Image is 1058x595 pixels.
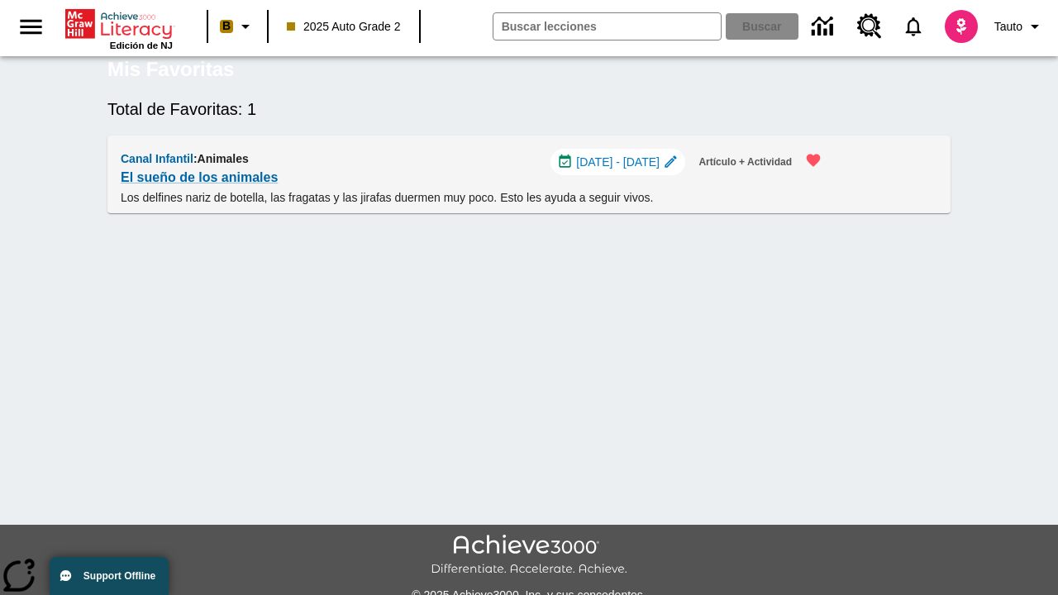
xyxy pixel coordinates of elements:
[193,152,249,165] span: : Animales
[847,4,892,49] a: Centro de recursos, Se abrirá en una pestaña nueva.
[795,142,832,178] button: Remover de Favoritas
[550,149,686,175] div: 10 sept - 10 sept Elegir fechas
[988,12,1051,41] button: Perfil/Configuración
[576,154,660,171] span: [DATE] - [DATE]
[65,7,173,40] a: Portada
[692,149,798,176] button: Artículo + Actividad
[121,152,193,165] span: Canal Infantil
[222,16,231,36] span: B
[698,154,792,171] span: Artículo + Actividad
[107,96,951,122] h6: Total de Favoritas: 1
[65,6,173,50] div: Portada
[121,166,278,189] a: El sueño de los animales
[110,40,173,50] span: Edición de NJ
[107,56,234,83] h5: Mis Favoritas
[994,18,1022,36] span: Tauto
[892,5,935,48] a: Notificaciones
[50,557,169,595] button: Support Offline
[287,18,401,36] span: 2025 Auto Grade 2
[213,12,262,41] button: Boost El color de la clase es anaranjado claro. Cambiar el color de la clase.
[7,2,55,51] button: Abrir el menú lateral
[945,10,978,43] img: avatar image
[431,535,627,577] img: Achieve3000 Differentiate Accelerate Achieve
[935,5,988,48] button: Escoja un nuevo avatar
[802,4,847,50] a: Centro de información
[83,570,155,582] span: Support Offline
[493,13,721,40] input: Buscar campo
[121,189,832,207] p: Los delfines nariz de botella, las fragatas y las jirafas duermen muy poco. Esto les ayuda a segu...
